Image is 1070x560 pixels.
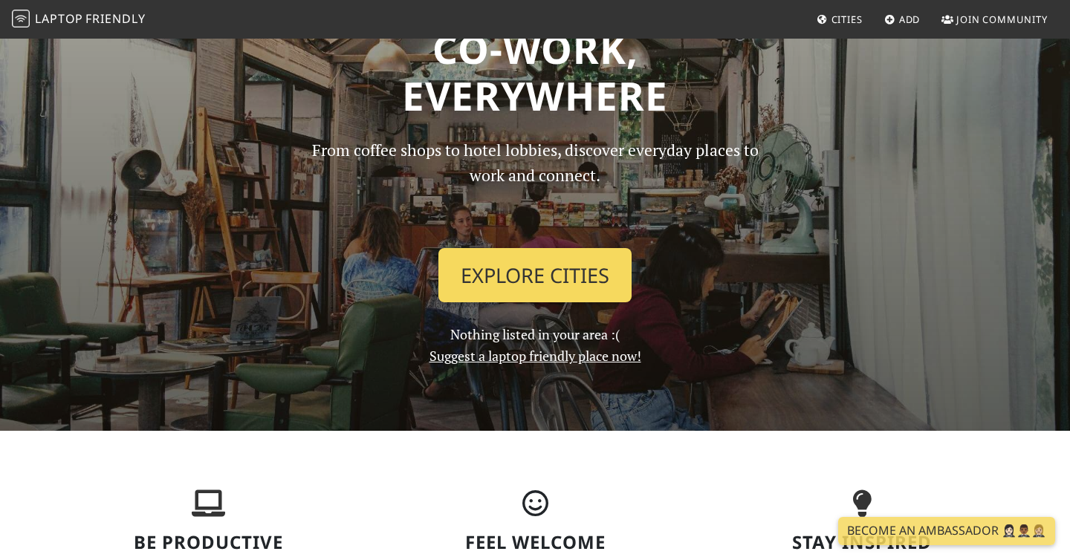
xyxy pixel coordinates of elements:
[811,6,869,33] a: Cities
[53,532,363,553] h3: Be Productive
[438,248,632,303] a: Explore Cities
[936,6,1054,33] a: Join Community
[85,10,145,27] span: Friendly
[831,13,863,26] span: Cities
[707,532,1016,553] h3: Stay Inspired
[429,347,641,365] a: Suggest a laptop friendly place now!
[299,137,771,236] p: From coffee shops to hotel lobbies, discover everyday places to work and connect.
[53,25,1016,120] h1: Co-work, Everywhere
[35,10,83,27] span: Laptop
[290,137,780,367] div: Nothing listed in your area :(
[899,13,921,26] span: Add
[838,517,1055,545] a: Become an Ambassador 🤵🏻‍♀️🤵🏾‍♂️🤵🏼‍♀️
[12,7,146,33] a: LaptopFriendly LaptopFriendly
[12,10,30,27] img: LaptopFriendly
[380,532,690,553] h3: Feel Welcome
[878,6,927,33] a: Add
[956,13,1048,26] span: Join Community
